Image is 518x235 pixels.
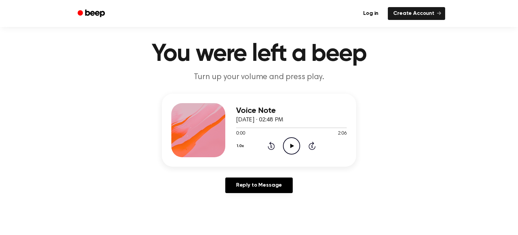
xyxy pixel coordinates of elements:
a: Create Account [388,7,445,20]
span: 2:06 [338,130,347,137]
p: Turn up your volume and press play. [129,72,388,83]
button: 1.0x [236,140,247,152]
span: 0:00 [236,130,245,137]
a: Reply to Message [225,178,293,193]
a: Beep [73,7,111,20]
a: Log in [358,7,384,20]
span: [DATE] · 02:48 PM [236,117,283,123]
h1: You were left a beep [86,42,432,66]
h3: Voice Note [236,106,347,115]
